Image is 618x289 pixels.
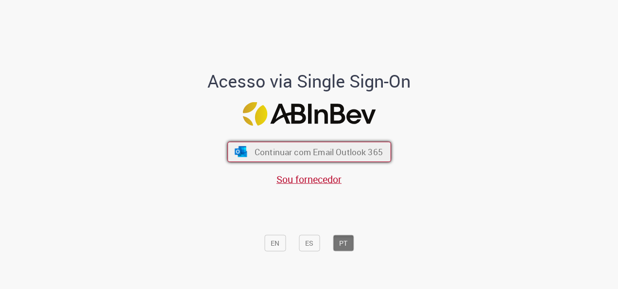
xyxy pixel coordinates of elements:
button: EN [264,235,286,251]
h1: Acesso via Single Sign-On [174,71,444,90]
button: ícone Azure/Microsoft 360 Continuar com Email Outlook 365 [227,142,391,162]
button: PT [333,235,354,251]
button: ES [299,235,320,251]
img: Logo ABInBev [242,102,376,126]
a: Sou fornecedor [276,172,342,185]
span: Continuar com Email Outlook 365 [254,146,382,158]
img: ícone Azure/Microsoft 360 [234,146,248,157]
